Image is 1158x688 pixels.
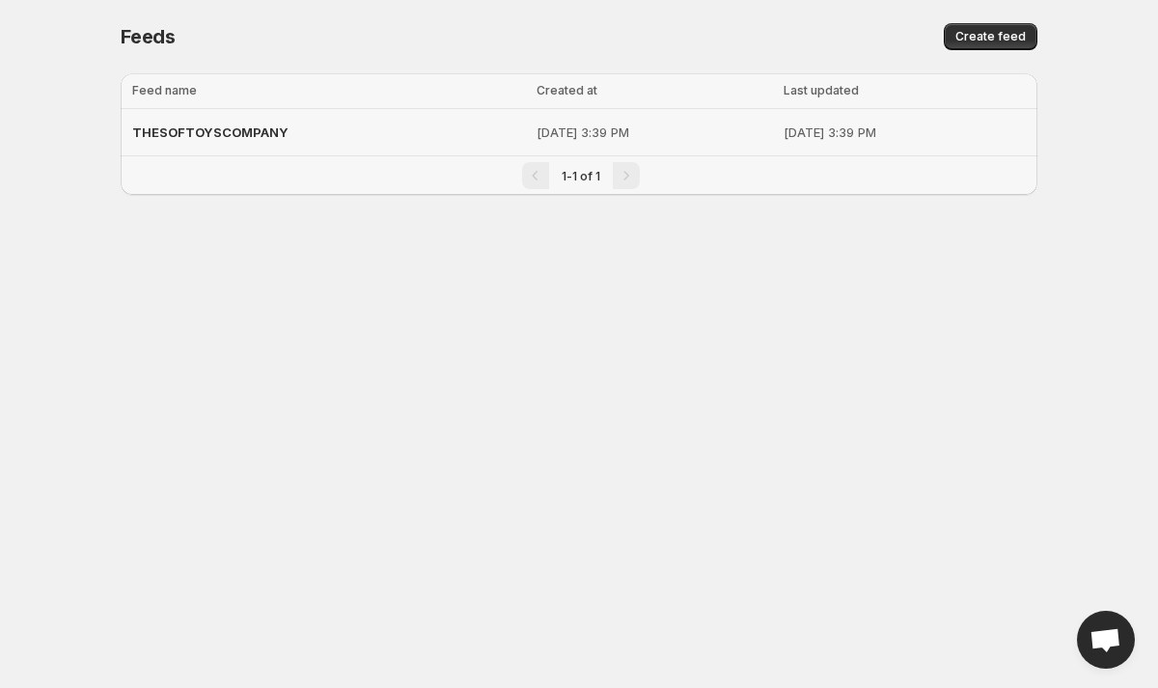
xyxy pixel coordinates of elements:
button: Create feed [944,23,1037,50]
span: Last updated [784,83,859,97]
span: Create feed [955,29,1026,44]
span: Feeds [121,25,176,48]
span: THESOFTOYSCOMPANY [132,124,289,140]
span: 1-1 of 1 [562,169,600,183]
div: Open chat [1077,611,1135,669]
nav: Pagination [121,155,1037,195]
span: Feed name [132,83,197,97]
p: [DATE] 3:39 PM [784,123,1026,142]
p: [DATE] 3:39 PM [537,123,771,142]
span: Created at [537,83,597,97]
